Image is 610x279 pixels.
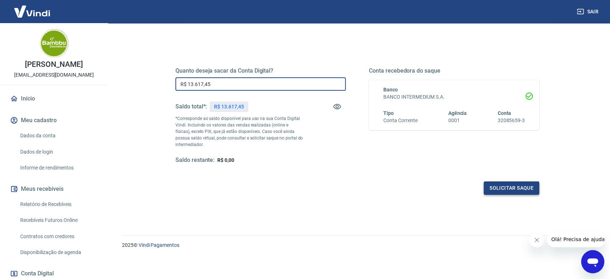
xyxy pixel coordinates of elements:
[175,115,303,148] p: *Corresponde ao saldo disponível para uso na sua Conta Digital Vindi. Incluindo os valores das ve...
[581,250,604,273] iframe: Botão para abrir a janela de mensagens
[175,67,346,74] h5: Quanto deseja sacar da Conta Digital?
[17,213,99,228] a: Recebíveis Futuros Online
[448,117,467,124] h6: 0001
[17,245,99,260] a: Disponibilização de agenda
[369,67,539,74] h5: Conta recebedora do saque
[214,103,244,111] p: R$ 13.617,45
[139,242,179,248] a: Vindi Pagamentos
[175,156,214,164] h5: Saldo restante:
[14,71,94,79] p: [EMAIL_ADDRESS][DOMAIN_NAME]
[530,233,544,247] iframe: Fechar mensagem
[383,93,525,101] h6: BANCO INTERMEDIUM S.A.
[9,112,99,128] button: Meu cadastro
[547,231,604,247] iframe: Mensagem da empresa
[217,157,234,163] span: R$ 0,00
[4,5,61,11] span: Olá! Precisa de ajuda?
[9,0,56,22] img: Vindi
[17,160,99,175] a: Informe de rendimentos
[17,229,99,244] a: Contratos com credores
[175,103,207,110] h5: Saldo total*:
[575,5,601,18] button: Sair
[17,128,99,143] a: Dados da conta
[448,110,467,116] span: Agência
[497,117,525,124] h6: 32085659-3
[17,145,99,159] a: Dados de login
[122,241,593,249] p: 2025 ©
[383,110,394,116] span: Tipo
[25,61,83,68] p: [PERSON_NAME]
[497,110,511,116] span: Conta
[9,91,99,107] a: Início
[383,117,417,124] h6: Conta Corrente
[40,29,69,58] img: a93a3715-afdc-456c-9a9a-37bb5c176aa4.jpeg
[9,181,99,197] button: Meus recebíveis
[17,197,99,212] a: Relatório de Recebíveis
[484,181,539,195] button: Solicitar saque
[383,87,398,93] span: Banco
